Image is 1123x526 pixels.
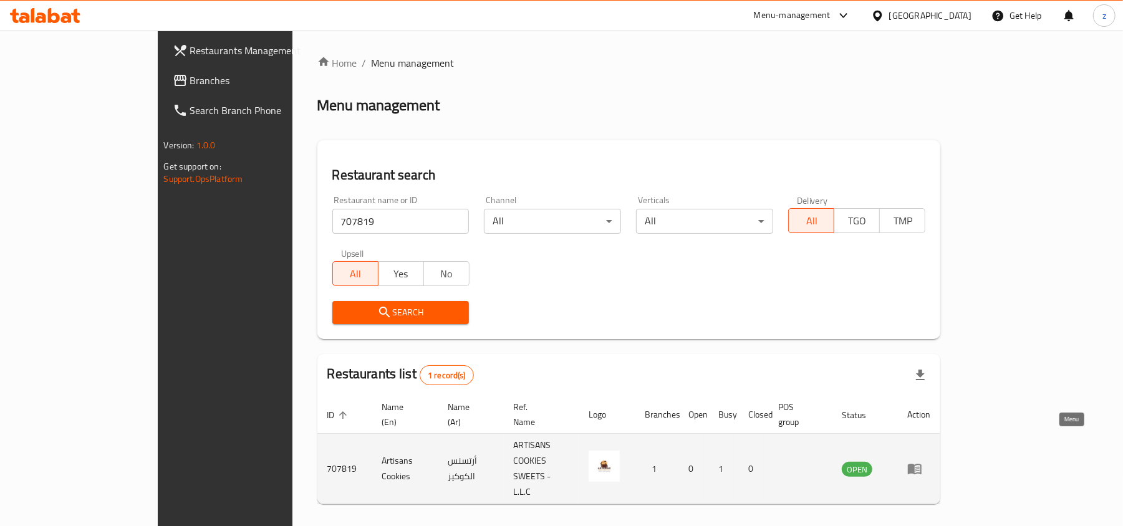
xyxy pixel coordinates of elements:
span: TGO [839,212,875,230]
span: Get support on: [164,158,221,175]
nav: breadcrumb [317,55,941,70]
td: 0 [678,434,708,504]
button: Yes [378,261,424,286]
span: All [794,212,829,230]
div: [GEOGRAPHIC_DATA] [889,9,971,22]
button: Search [332,301,470,324]
span: POS group [778,399,817,429]
a: Support.OpsPlatform [164,171,243,187]
span: Yes [383,265,419,283]
label: Upsell [341,249,364,257]
div: OPEN [842,462,872,477]
td: 0 [738,434,768,504]
li: / [362,55,367,70]
th: Open [678,396,708,434]
span: 1 record(s) [420,370,473,381]
span: Version: [164,137,195,153]
div: All [484,209,621,234]
h2: Restaurant search [332,166,926,184]
div: Menu-management [754,8,831,23]
span: Menu management [372,55,455,70]
span: No [429,265,465,283]
th: Busy [708,396,738,434]
button: No [423,261,470,286]
span: 1.0.0 [196,137,216,153]
td: Artisans Cookies [372,434,438,504]
input: Search for restaurant name or ID.. [332,209,470,234]
td: أرتسنس الكوكيز [438,434,503,504]
a: Branches [163,65,345,95]
img: Artisans Cookies [589,451,620,482]
span: Branches [190,73,335,88]
a: Restaurants Management [163,36,345,65]
th: Logo [579,396,635,434]
table: enhanced table [317,396,941,504]
button: TMP [879,208,925,233]
button: All [332,261,378,286]
button: All [788,208,834,233]
span: TMP [885,212,920,230]
th: Closed [738,396,768,434]
span: Name (Ar) [448,399,488,429]
td: 1 [635,434,678,504]
h2: Menu management [317,95,440,115]
label: Delivery [797,196,828,204]
span: Search Branch Phone [190,103,335,118]
div: Export file [905,360,935,390]
button: TGO [834,208,880,233]
span: Restaurants Management [190,43,335,58]
a: Search Branch Phone [163,95,345,125]
span: All [338,265,374,283]
span: ID [327,408,351,423]
td: ARTISANS COOKIES SWEETS - L.L.C [504,434,579,504]
td: 1 [708,434,738,504]
span: Name (En) [382,399,423,429]
span: Search [342,305,460,320]
span: z [1102,9,1106,22]
span: Status [842,408,882,423]
div: All [636,209,773,234]
div: Total records count [420,365,474,385]
span: OPEN [842,462,872,477]
h2: Restaurants list [327,365,474,385]
span: Ref. Name [514,399,564,429]
th: Branches [635,396,678,434]
th: Action [897,396,940,434]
